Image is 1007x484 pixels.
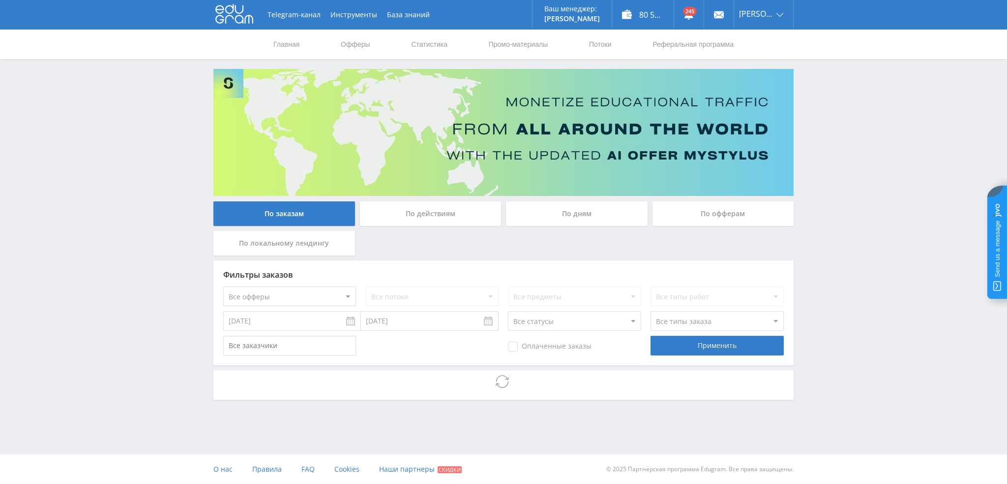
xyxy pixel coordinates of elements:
[272,30,300,59] a: Главная
[739,10,773,18] span: [PERSON_NAME]
[301,454,315,484] a: FAQ
[488,30,549,59] a: Промо-материалы
[438,466,462,473] span: Скидки
[213,231,355,256] div: По локальному лендингу
[213,464,233,474] span: О нас
[340,30,371,59] a: Офферы
[508,454,794,484] div: © 2025 Партнёрская программа Edugram. Все права защищены.
[301,464,315,474] span: FAQ
[651,336,783,355] div: Применить
[334,454,359,484] a: Cookies
[252,464,282,474] span: Правила
[508,342,592,352] span: Оплаченные заказы
[223,336,356,355] input: Все заказчики
[379,464,435,474] span: Наши партнеры
[652,201,794,226] div: По офферам
[213,201,355,226] div: По заказам
[360,201,502,226] div: По действиям
[213,454,233,484] a: О нас
[544,15,600,23] p: [PERSON_NAME]
[379,454,462,484] a: Наши партнеры Скидки
[223,270,784,279] div: Фильтры заказов
[410,30,448,59] a: Статистика
[252,454,282,484] a: Правила
[544,5,600,13] p: Ваш менеджер:
[652,30,735,59] a: Реферальная программа
[213,69,794,196] img: Banner
[588,30,613,59] a: Потоки
[506,201,648,226] div: По дням
[334,464,359,474] span: Cookies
